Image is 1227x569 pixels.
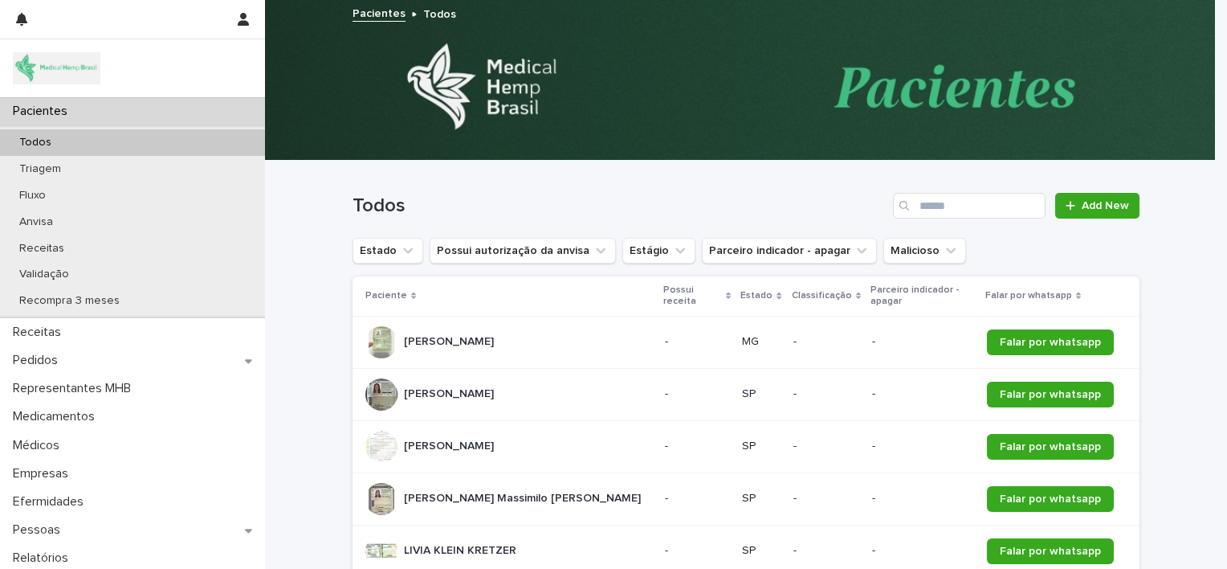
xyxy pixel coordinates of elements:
a: Falar por whatsapp [987,382,1114,407]
p: - [665,492,730,506]
p: Receitas [6,242,77,256]
p: MG [742,335,780,349]
p: Validação [6,268,82,281]
tr: [PERSON_NAME][PERSON_NAME] -SP--Falar por whatsapp [353,420,1139,473]
h1: Todos [353,194,887,218]
span: Falar por whatsapp [1000,337,1101,348]
button: Parceiro indicador - apagar [702,238,877,264]
a: Falar por whatsapp [987,486,1114,512]
a: Falar por whatsapp [987,538,1114,564]
p: SP [742,440,780,453]
button: Estágio [622,238,695,264]
p: Pessoas [6,522,73,538]
p: - [872,544,974,558]
p: - [793,492,859,506]
p: Anvisa [6,215,66,229]
p: - [872,387,974,401]
p: Pacientes [6,104,80,119]
p: Fluxo [6,189,59,203]
p: SP [742,544,780,558]
p: - [793,335,859,349]
p: Triagem [6,162,74,176]
p: [PERSON_NAME] [404,436,497,453]
span: Falar por whatsapp [1000,546,1101,557]
p: - [793,387,859,401]
p: Empresas [6,466,81,481]
p: Falar por whatsapp [985,287,1072,305]
p: LIVIA KLEIN KRETZER [404,541,520,558]
p: - [872,492,974,506]
p: - [872,440,974,453]
p: Paciente [365,287,407,305]
p: Parceiro indicador - apagar [870,281,976,311]
p: Possui receita [663,281,722,311]
p: - [665,387,730,401]
p: SP [742,492,780,506]
p: Todos [423,4,456,22]
p: Todos [6,136,64,149]
span: Falar por whatsapp [1000,389,1101,400]
p: - [793,544,859,558]
span: Falar por whatsapp [1000,441,1101,452]
tr: [PERSON_NAME][PERSON_NAME] -SP--Falar por whatsapp [353,368,1139,420]
p: Pedidos [6,353,71,368]
p: Receitas [6,325,74,340]
p: Recompra 3 meses [6,294,132,308]
p: Efermidades [6,494,96,510]
a: Add New [1055,193,1139,219]
p: Médicos [6,438,72,453]
span: Add New [1082,200,1129,211]
p: [PERSON_NAME] [404,384,497,401]
button: Estado [353,238,423,264]
button: Malicioso [883,238,966,264]
a: Falar por whatsapp [987,434,1114,460]
button: Possui autorização da anvisa [430,238,616,264]
p: SP [742,387,780,401]
span: Falar por whatsapp [1000,493,1101,505]
tr: [PERSON_NAME] Massimilo [PERSON_NAME][PERSON_NAME] Massimilo [PERSON_NAME] -SP--Falar por whatsapp [353,473,1139,525]
input: Search [893,193,1046,219]
a: Falar por whatsapp [987,330,1114,355]
p: - [665,440,730,453]
p: Medicamentos [6,409,108,424]
a: Pacientes [353,3,406,22]
p: Representantes MHB [6,381,144,396]
p: - [665,544,730,558]
p: [PERSON_NAME] Massimilo [PERSON_NAME] [404,489,644,506]
p: - [872,335,974,349]
p: - [793,440,859,453]
p: Classificação [792,287,852,305]
tr: [PERSON_NAME][PERSON_NAME] -MG--Falar por whatsapp [353,316,1139,368]
p: Relatórios [6,551,81,566]
p: Estado [740,287,772,305]
img: 4SJayOo8RSQX0lnsmxob [13,52,100,84]
p: - [665,335,730,349]
p: [PERSON_NAME] [404,332,497,349]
